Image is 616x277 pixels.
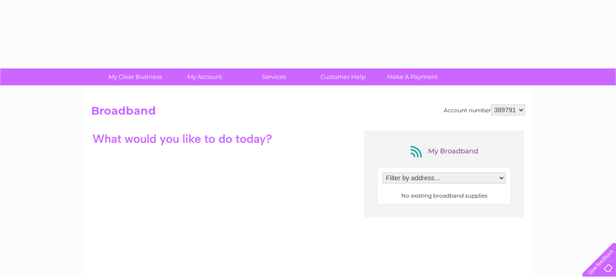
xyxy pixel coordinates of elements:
a: My Account [167,68,242,85]
a: Services [236,68,311,85]
a: Customer Help [305,68,381,85]
a: My Clear Business [98,68,173,85]
div: My Broadband [408,144,481,159]
div: Account number [444,105,525,115]
a: Make A Payment [375,68,450,85]
h2: Broadband [91,105,525,122]
center: No existing broadband supplies [383,193,506,199]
